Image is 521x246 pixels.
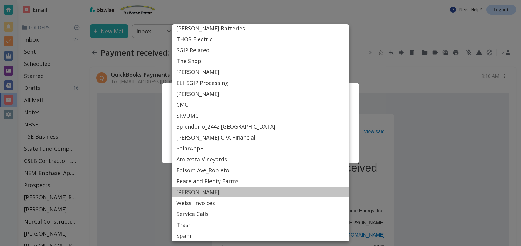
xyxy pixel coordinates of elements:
li: SGIP Related [172,45,349,56]
li: [PERSON_NAME] Batteries [172,23,349,34]
li: Amizetta Vineyards [172,154,349,165]
li: CMG [172,99,349,110]
li: Splendorio_2442 [GEOGRAPHIC_DATA] [172,121,349,132]
li: [PERSON_NAME] CPA Financial [172,132,349,143]
li: SRVUMC [172,110,349,121]
li: Trash [172,219,349,230]
li: [PERSON_NAME] [172,88,349,99]
li: THOR Electric [172,34,349,45]
li: The Shop [172,56,349,66]
li: SolarApp+ [172,143,349,154]
li: Spam [172,230,349,241]
li: ELI_SGIP Processing [172,77,349,88]
li: [PERSON_NAME] [172,66,349,77]
li: Service Calls [172,208,349,219]
li: Folsom Ave_Robleto [172,165,349,176]
li: Peace and Plenty Farms [172,176,349,187]
li: [PERSON_NAME] [172,187,349,197]
li: Weiss_invoices [172,197,349,208]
